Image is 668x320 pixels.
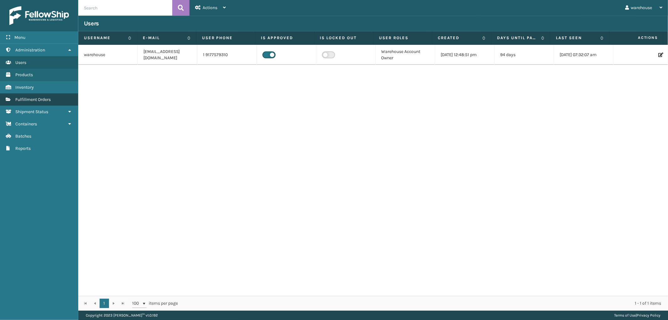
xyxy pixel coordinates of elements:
span: Containers [15,121,37,127]
span: 100 [132,300,142,307]
span: Users [15,60,26,65]
td: Warehouse Account Owner [376,45,435,65]
td: [EMAIL_ADDRESS][DOMAIN_NAME] [138,45,197,65]
div: | [614,311,660,320]
label: Is Locked Out [320,35,367,41]
span: Products [15,72,33,77]
td: warehouse [78,45,138,65]
span: items per page [132,299,178,308]
td: 94 days [495,45,554,65]
label: Username [84,35,125,41]
span: Actions [611,33,662,43]
h3: Users [84,20,99,27]
span: Menu [14,35,25,40]
span: Shipment Status [15,109,48,114]
span: Inventory [15,85,34,90]
a: Terms of Use [614,313,636,317]
img: logo [9,6,69,25]
p: Copyright 2023 [PERSON_NAME]™ v 1.0.192 [86,311,158,320]
td: 1 9177579310 [197,45,257,65]
label: Days until password expires [497,35,538,41]
span: Batches [15,134,31,139]
span: Fulfillment Orders [15,97,51,102]
label: E-mail [143,35,184,41]
span: Reports [15,146,31,151]
label: User Roles [379,35,426,41]
label: Is Approved [261,35,308,41]
span: Actions [203,5,217,10]
span: Administration [15,47,45,53]
label: Created [438,35,479,41]
a: 1 [100,299,109,308]
td: [DATE] 07:32:07 am [554,45,614,65]
i: Edit [658,53,662,57]
label: Last Seen [556,35,597,41]
a: Privacy Policy [637,313,660,317]
label: User phone [202,35,249,41]
td: [DATE] 12:48:51 pm [435,45,495,65]
div: 1 - 1 of 1 items [187,300,661,307]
